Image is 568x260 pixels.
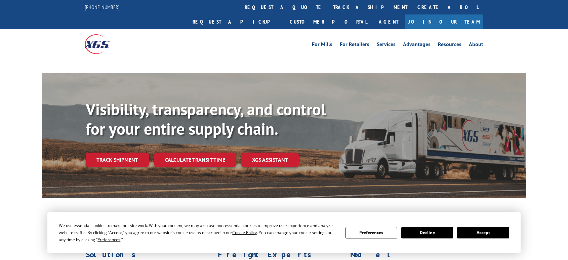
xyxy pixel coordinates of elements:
[438,42,461,49] a: Resources
[372,14,405,29] a: Agent
[97,237,120,242] span: Preferences
[340,42,369,49] a: For Retailers
[154,153,236,167] a: Calculate transit time
[86,153,149,167] a: Track shipment
[403,42,431,49] a: Advantages
[469,42,483,49] a: About
[232,230,257,235] span: Cookie Policy
[85,4,120,10] a: [PHONE_NUMBER]
[86,99,326,139] b: Visibility, transparency, and control for your entire supply chain.
[377,42,396,49] a: Services
[346,227,397,238] button: Preferences
[312,42,332,49] a: For Mills
[47,212,521,253] div: Cookie Consent Prompt
[285,14,372,29] a: Customer Portal
[401,227,453,238] button: Decline
[188,14,285,29] a: Request a pickup
[59,222,337,243] div: We use essential cookies to make our site work. With your consent, we may also use non-essential ...
[405,14,483,29] a: Join Our Team
[241,153,299,167] a: XGS ASSISTANT
[457,227,509,238] button: Accept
